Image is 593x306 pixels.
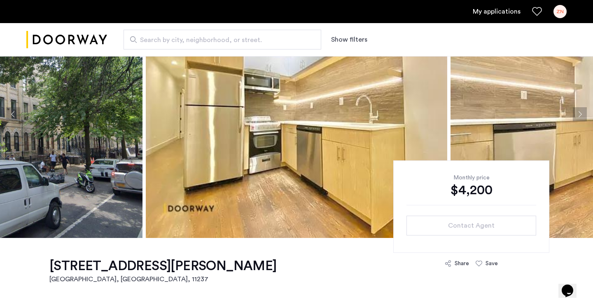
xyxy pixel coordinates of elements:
a: My application [473,7,521,16]
input: Apartment Search [124,30,321,49]
div: Share [455,259,469,268]
button: Show or hide filters [331,35,367,45]
a: Cazamio logo [26,24,107,55]
h1: [STREET_ADDRESS][PERSON_NAME] [49,258,277,274]
span: Search by city, neighborhood, or street. [140,35,298,45]
button: button [406,216,536,235]
h2: [GEOGRAPHIC_DATA], [GEOGRAPHIC_DATA] , 11237 [49,274,277,284]
button: Next apartment [573,107,587,121]
div: Save [486,259,498,268]
a: [STREET_ADDRESS][PERSON_NAME][GEOGRAPHIC_DATA], [GEOGRAPHIC_DATA], 11237 [49,258,277,284]
div: ZN [553,5,567,18]
div: Monthly price [406,174,536,182]
div: $4,200 [406,182,536,198]
iframe: chat widget [558,273,585,298]
span: Contact Agent [448,221,495,231]
a: Favorites [532,7,542,16]
button: Previous apartment [6,107,20,121]
img: logo [26,24,107,55]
